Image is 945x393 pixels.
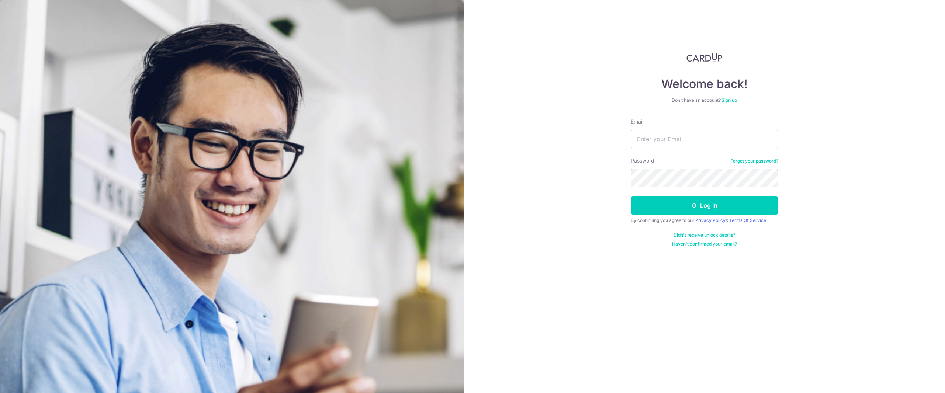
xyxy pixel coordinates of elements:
label: Email [631,118,643,125]
a: Terms Of Service [729,218,766,223]
input: Enter your Email [631,130,778,148]
h4: Welcome back! [631,77,778,91]
img: CardUp Logo [686,53,723,62]
a: Didn't receive unlock details? [674,232,735,238]
label: Password [631,157,654,164]
a: Sign up [721,97,737,103]
a: Forgot your password? [730,158,778,164]
a: Haven't confirmed your email? [672,241,737,247]
div: Don’t have an account? [631,97,778,103]
a: Privacy Policy [695,218,726,223]
div: By continuing you agree to our & [631,218,778,223]
button: Log in [631,196,778,215]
